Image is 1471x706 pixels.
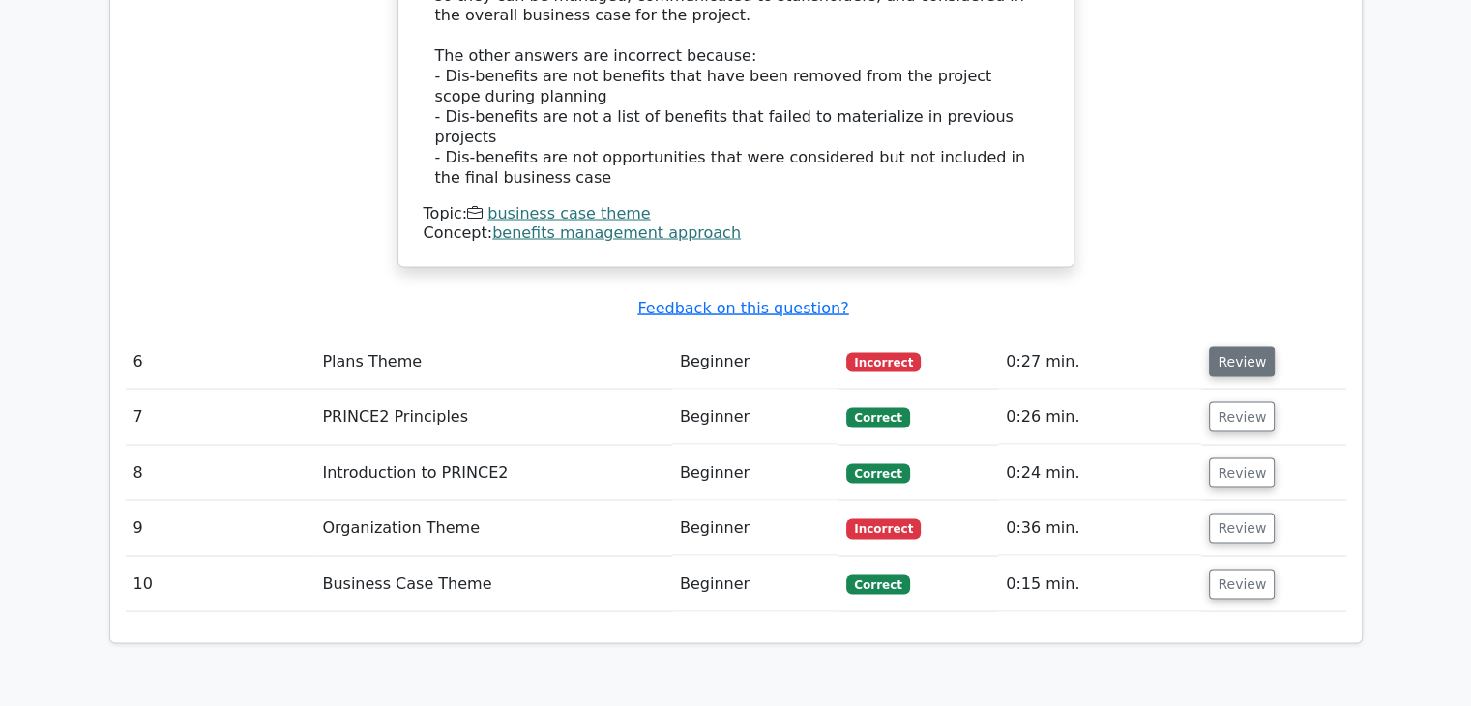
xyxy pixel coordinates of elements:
td: Beginner [672,500,838,555]
button: Review [1209,346,1275,376]
button: Review [1209,401,1275,431]
td: Beginner [672,389,838,444]
span: Incorrect [846,352,921,371]
td: 8 [126,445,315,500]
a: benefits management approach [492,222,741,241]
td: Beginner [672,445,838,500]
span: Incorrect [846,518,921,538]
button: Review [1209,569,1275,599]
td: 7 [126,389,315,444]
td: 9 [126,500,315,555]
div: Topic: [424,203,1048,223]
button: Review [1209,513,1275,543]
a: business case theme [487,203,650,221]
td: Organization Theme [314,500,672,555]
td: Business Case Theme [314,556,672,611]
span: Correct [846,463,909,483]
td: 0:26 min. [998,389,1201,444]
td: Introduction to PRINCE2 [314,445,672,500]
td: 0:36 min. [998,500,1201,555]
span: Correct [846,574,909,594]
td: Beginner [672,556,838,611]
a: Feedback on this question? [637,298,848,316]
td: 0:27 min. [998,334,1201,389]
td: 0:24 min. [998,445,1201,500]
td: 10 [126,556,315,611]
div: Concept: [424,222,1048,243]
td: Beginner [672,334,838,389]
span: Correct [846,407,909,427]
td: 0:15 min. [998,556,1201,611]
td: Plans Theme [314,334,672,389]
td: PRINCE2 Principles [314,389,672,444]
button: Review [1209,457,1275,487]
td: 6 [126,334,315,389]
